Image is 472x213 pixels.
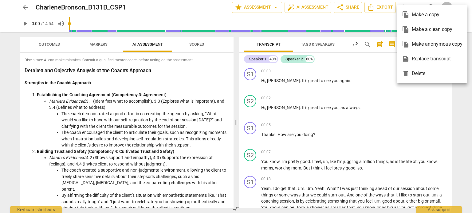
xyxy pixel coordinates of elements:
[402,11,409,18] span: file_copy
[402,26,409,33] span: file_copy
[402,55,409,63] span: text_snippet
[402,37,462,51] div: Make anonymous copy
[402,22,462,37] div: Make a clean copy
[402,40,409,48] span: file_copy
[402,7,462,22] div: Make a copy
[402,66,462,81] div: Delete
[402,70,409,77] span: delete
[402,51,462,66] div: Replace transcript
